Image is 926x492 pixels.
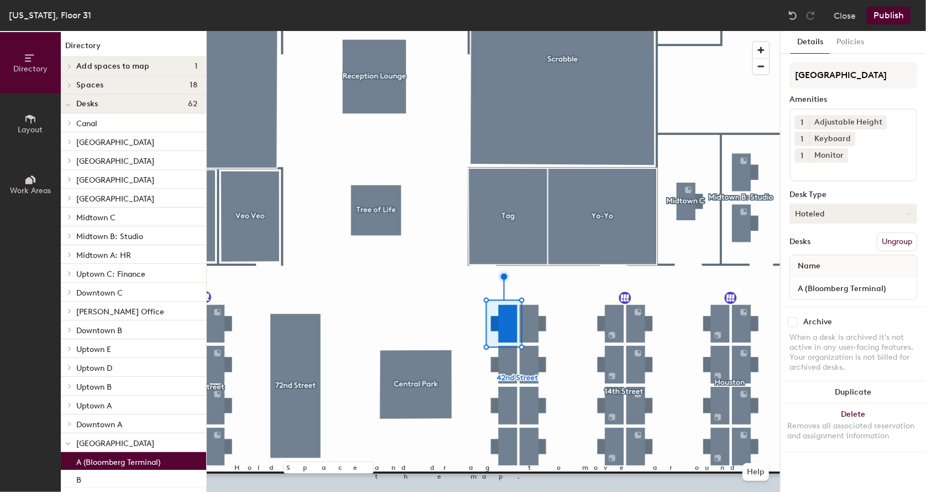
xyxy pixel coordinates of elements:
span: Uptown A [76,401,112,411]
span: [GEOGRAPHIC_DATA] [76,194,154,204]
button: Help [742,463,769,481]
span: Uptown D [76,364,112,373]
span: 1 [801,117,804,128]
div: Adjustable Height [809,115,887,130]
span: Midtown B: Studio [76,232,143,241]
div: Monitor [809,148,848,163]
div: When a desk is archived it's not active in any user-facing features. Your organization is not bil... [789,333,917,372]
button: 1 [795,115,809,130]
div: Removes all associated reservation and assignment information [787,421,919,441]
span: Downtown B [76,326,122,335]
button: Publish [867,7,911,24]
h1: Directory [61,40,206,57]
span: Spaces [76,81,104,90]
div: [US_STATE], Floor 31 [9,8,91,22]
span: [GEOGRAPHIC_DATA] [76,138,154,147]
p: B [76,472,81,485]
div: Desk Type [789,190,917,199]
img: Redo [805,10,816,21]
button: 1 [795,148,809,163]
span: Uptown E [76,345,111,354]
span: Desks [76,100,98,108]
input: Unnamed desk [792,281,914,296]
button: Ungroup [877,232,917,251]
span: 18 [190,81,197,90]
span: 1 [801,150,804,162]
span: Work Areas [10,186,51,195]
button: 1 [795,132,809,146]
span: Layout [18,125,43,134]
span: Downtown A [76,420,122,429]
span: Downtown C [76,288,123,298]
span: [GEOGRAPHIC_DATA] [76,175,154,185]
span: Uptown B [76,382,112,392]
span: [GEOGRAPHIC_DATA] [76,157,154,166]
button: Details [791,31,830,54]
button: Hoteled [789,204,917,224]
span: 62 [188,100,197,108]
button: DeleteRemoves all associated reservation and assignment information [781,403,926,452]
button: Policies [830,31,871,54]
span: 1 [801,133,804,145]
span: 1 [195,62,197,71]
div: Keyboard [809,132,855,146]
span: [GEOGRAPHIC_DATA] [76,439,154,448]
span: Canal [76,119,97,128]
img: Undo [787,10,798,21]
div: Archive [803,318,832,327]
span: [PERSON_NAME] Office [76,307,164,317]
span: Name [792,256,826,276]
span: Add spaces to map [76,62,150,71]
span: Midtown A: HR [76,251,131,260]
span: Midtown C [76,213,116,222]
span: Directory [13,64,48,74]
span: Uptown C: Finance [76,270,145,279]
div: Amenities [789,95,917,104]
button: Close [834,7,856,24]
div: Desks [789,237,810,246]
button: Duplicate [781,381,926,403]
p: A (Bloomberg Terminal) [76,454,160,467]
